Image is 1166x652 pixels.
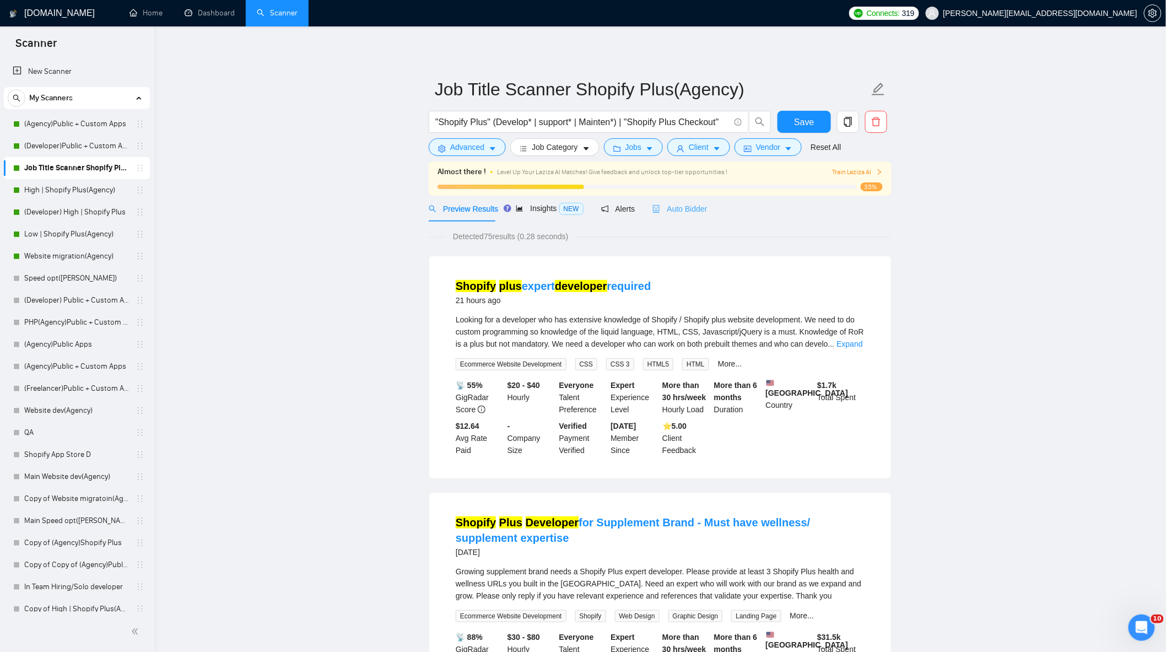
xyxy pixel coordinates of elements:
button: search [8,89,25,107]
div: Duration [712,379,764,416]
span: Almost there ! [438,166,486,178]
mark: plus [499,280,522,292]
b: $30 - $80 [508,633,540,642]
button: barsJob Categorycaret-down [510,138,599,156]
div: Member Since [608,420,660,456]
a: Copy of High | Shopify Plus(Agency) [24,598,129,620]
span: holder [136,472,144,481]
span: holder [136,583,144,591]
span: search [8,94,25,102]
span: Scanner [7,35,66,58]
a: PHP(Agency)Public + Custom Apps [24,311,129,333]
span: Job Category [532,141,577,153]
b: 📡 88% [456,633,483,642]
a: searchScanner [257,8,298,18]
a: Website dev(Agency) [24,400,129,422]
b: Verified [559,422,587,430]
span: holder [136,406,144,415]
div: Experience Level [608,379,660,416]
span: search [429,205,436,213]
span: holder [136,296,144,305]
span: 319 [902,7,914,19]
span: Jobs [625,141,642,153]
a: Main Website dev(Agency) [24,466,129,488]
span: Connects: [867,7,900,19]
button: delete [865,111,887,133]
span: holder [136,120,144,128]
div: Hourly [505,379,557,416]
span: holder [136,384,144,393]
span: Level Up Your Laziza AI Matches! Give feedback and unlock top-tier opportunities ! [497,168,727,176]
a: New Scanner [13,61,141,83]
span: holder [136,208,144,217]
div: Hourly Load [660,379,712,416]
span: Web Design [615,610,660,622]
span: Auto Bidder [652,204,707,213]
span: CSS [575,358,598,370]
a: Reset All [811,141,841,153]
span: delete [866,117,887,127]
span: holder [136,186,144,195]
span: info-circle [478,406,485,413]
span: Detected 75 results (0.28 seconds) [445,230,576,243]
a: Shopify Plus Developerfor Supplement Brand - Must have wellness/ supplement expertise [456,516,811,544]
b: ⭐️ 5.00 [662,422,687,430]
div: Total Spent [815,379,867,416]
div: [DATE] [456,546,865,559]
span: copy [838,117,859,127]
a: (Agency)Public Apps [24,333,129,355]
span: 35% [861,182,883,191]
span: holder [136,362,144,371]
span: holder [136,450,144,459]
a: Low | Shopify Plus(Agency) [24,223,129,245]
span: Ecommerce Website Development [456,610,566,622]
a: Job Title Scanner Shopify Plus(Agency) [24,157,129,179]
img: upwork-logo.png [854,9,863,18]
span: setting [1145,9,1161,18]
span: caret-down [489,144,496,153]
span: My Scanners [29,87,73,109]
span: Shopify [575,610,606,622]
b: Everyone [559,633,594,642]
div: Client Feedback [660,420,712,456]
img: 🇺🇸 [766,379,774,387]
b: $ 1.7k [817,381,836,390]
b: [GEOGRAPHIC_DATA] [766,379,849,397]
a: (Developer)Public + Custom Apps [24,135,129,157]
a: Speed opt([PERSON_NAME]) [24,267,129,289]
span: holder [136,274,144,283]
b: 📡 55% [456,381,483,390]
span: search [749,117,770,127]
span: user [677,144,684,153]
a: Expand [836,340,862,348]
b: [GEOGRAPHIC_DATA] [766,631,849,649]
span: holder [136,428,144,437]
img: 🇺🇸 [766,631,774,639]
b: $ 31.5k [817,633,841,642]
b: More than 6 months [714,381,758,402]
span: edit [871,82,886,96]
a: More... [718,359,742,368]
b: Expert [611,633,635,642]
a: Copy of (Agency)Shopify Plus [24,532,129,554]
span: Ecommerce Website Development [456,358,566,370]
a: (Freelancer)Public + Custom Apps [24,378,129,400]
mark: developer [555,280,607,292]
span: CSS 3 [606,358,634,370]
iframe: Intercom live chat [1129,615,1155,641]
a: Shopify plusexpertdeveloperrequired [456,280,651,292]
span: holder [136,142,144,150]
span: caret-down [785,144,792,153]
span: ... [828,340,835,348]
span: holder [136,318,144,327]
span: right [876,169,883,175]
span: info-circle [735,118,742,126]
button: idcardVendorcaret-down [735,138,802,156]
span: bars [520,144,527,153]
span: HTML5 [643,358,673,370]
span: double-left [131,626,142,637]
span: Advanced [450,141,484,153]
a: (Developer) High | Shopify Plus [24,201,129,223]
span: HTML [682,358,709,370]
a: In Team Hiring/Solo developer [24,576,129,598]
